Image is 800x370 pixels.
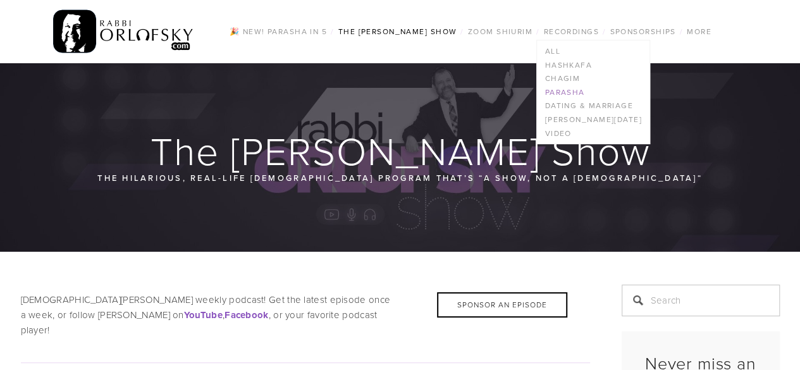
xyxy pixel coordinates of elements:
strong: YouTube [184,308,223,322]
a: More [683,23,715,40]
a: All [537,44,649,58]
a: Parasha [537,85,649,99]
a: Chagim [537,71,649,85]
div: Sponsor an Episode [437,292,567,318]
span: / [680,26,683,37]
img: RabbiOrlofsky.com [53,7,194,56]
p: The hilarious, real-life [DEMOGRAPHIC_DATA] program that’s “a show, not a [DEMOGRAPHIC_DATA]“ [97,171,704,185]
h1: The [PERSON_NAME] Show [21,130,781,171]
strong: Facebook [225,308,268,322]
span: / [460,26,464,37]
a: Zoom Shiurim [464,23,536,40]
a: [PERSON_NAME][DATE] [537,113,649,126]
a: Video [537,126,649,140]
p: [DEMOGRAPHIC_DATA][PERSON_NAME] weekly podcast! Get the latest episode once a week, or follow [PE... [21,292,590,338]
span: / [603,26,606,37]
span: / [331,26,334,37]
a: Hashkafa [537,58,649,72]
span: / [536,26,539,37]
a: Sponsorships [606,23,679,40]
a: Facebook [225,308,268,321]
a: The [PERSON_NAME] Show [335,23,461,40]
a: Recordings [539,23,602,40]
a: 🎉 NEW! Parasha in 5 [226,23,331,40]
input: Search [622,285,780,316]
a: Dating & Marriage [537,99,649,113]
a: YouTube [184,308,223,321]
